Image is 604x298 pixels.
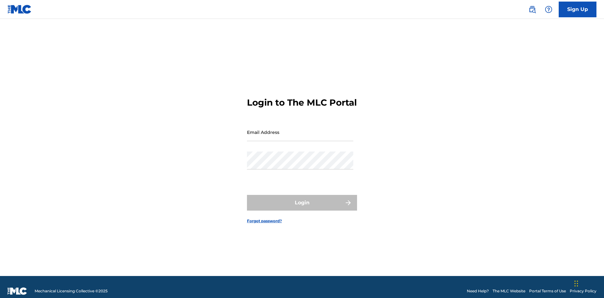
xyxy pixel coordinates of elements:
img: logo [8,287,27,295]
a: Need Help? [467,288,489,294]
a: Sign Up [559,2,596,17]
img: MLC Logo [8,5,32,14]
a: Portal Terms of Use [529,288,566,294]
a: Forgot password? [247,218,282,224]
div: Drag [574,274,578,293]
a: Public Search [526,3,539,16]
iframe: Chat Widget [573,268,604,298]
img: help [545,6,552,13]
a: Privacy Policy [570,288,596,294]
span: Mechanical Licensing Collective © 2025 [35,288,108,294]
img: search [528,6,536,13]
a: The MLC Website [493,288,525,294]
h3: Login to The MLC Portal [247,97,357,108]
div: Help [542,3,555,16]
